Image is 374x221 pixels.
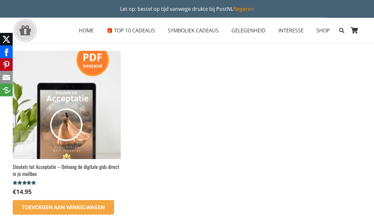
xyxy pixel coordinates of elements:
a: SHOPSHOP Menu [310,23,336,38]
a: HOMEHOME Menu [73,23,100,38]
a: gift-box-icon-grey-inspirerendwinkelen [13,19,38,43]
a: Zoeken [336,23,347,38]
a: Sleutels tot Acceptatie – Ontvang de digitale gids direct in je mailboxGewaardeerd 5.00 uit 5 €14.95 [13,51,121,197]
a: INTERESSEINTERESSE Menu [272,23,310,38]
bdi: 14.95 [13,188,32,196]
span: Gewaardeerd uit 5 [13,181,37,186]
a: Winkelwagen [347,18,361,43]
span: HOME [79,27,94,34]
span: SHOP [316,27,330,34]
span: € [13,188,16,196]
div: Gewaardeerd 5.00 uit 5 [13,181,37,186]
a: SYMBOLIEK CADEAUSSYMBOLIEK CADEAUS Menu [161,23,225,38]
img: SLEUTELS TOT ACCEPTATIE -Acceptatie en loslaten quotes met acceptatie oefeningen en tips van ings... [13,51,121,159]
span: GELEGENHEID [231,27,266,34]
a: 🎁 TOP 10 CADEAUS🎁 TOP 10 CADEAUS Menu [100,23,161,38]
a: GELEGENHEIDGELEGENHEID Menu [225,23,272,38]
span: INTERESSE [278,27,304,34]
span: 🎁 TOP 10 CADEAUS [106,27,155,34]
a: Negeren [233,5,254,12]
h2: Sleutels tot Acceptatie – Ontvang de digitale gids direct in je mailbox [13,164,121,178]
a: Toevoegen aan winkelwagen: “Sleutels tot Acceptatie - Ontvang de digitale gids direct in je mailbox“ [13,200,114,215]
span: SYMBOLIEK CADEAUS [168,27,219,34]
